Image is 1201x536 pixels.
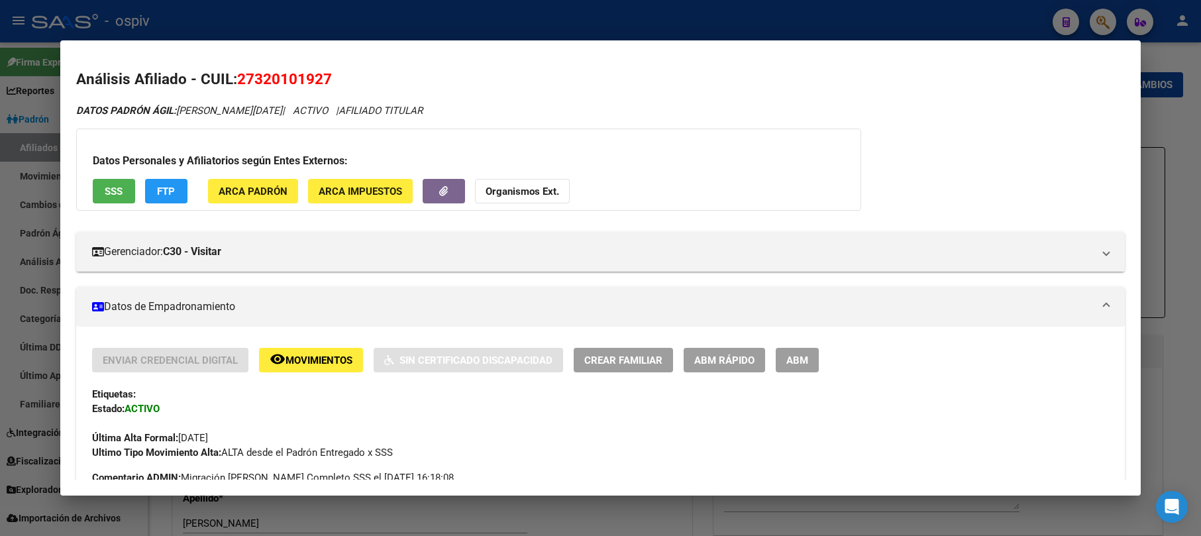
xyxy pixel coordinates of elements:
[1156,491,1188,523] div: Open Intercom Messenger
[157,186,175,197] span: FTP
[219,186,287,197] span: ARCA Padrón
[694,354,755,366] span: ABM Rápido
[574,348,673,372] button: Crear Familiar
[92,403,125,415] strong: Estado:
[92,432,178,444] strong: Última Alta Formal:
[208,179,298,203] button: ARCA Padrón
[76,232,1125,272] mat-expansion-panel-header: Gerenciador:C30 - Visitar
[475,179,570,203] button: Organismos Ext.
[92,470,454,485] span: Migración [PERSON_NAME] Completo SSS el [DATE] 16:18:08
[93,153,845,169] h3: Datos Personales y Afiliatorios según Entes Externos:
[270,351,286,367] mat-icon: remove_red_eye
[76,105,282,117] span: [PERSON_NAME][DATE]
[92,447,221,458] strong: Ultimo Tipo Movimiento Alta:
[103,354,238,366] span: Enviar Credencial Digital
[76,287,1125,327] mat-expansion-panel-header: Datos de Empadronamiento
[93,179,135,203] button: SSS
[259,348,363,372] button: Movimientos
[76,68,1125,91] h2: Análisis Afiliado - CUIL:
[319,186,402,197] span: ARCA Impuestos
[339,105,423,117] span: AFILIADO TITULAR
[92,447,393,458] span: ALTA desde el Padrón Entregado x SSS
[237,70,332,87] span: 27320101927
[584,354,662,366] span: Crear Familiar
[145,179,187,203] button: FTP
[125,403,160,415] strong: ACTIVO
[92,348,248,372] button: Enviar Credencial Digital
[374,348,563,372] button: Sin Certificado Discapacidad
[76,105,423,117] i: | ACTIVO |
[92,244,1094,260] mat-panel-title: Gerenciador:
[92,432,208,444] span: [DATE]
[308,179,413,203] button: ARCA Impuestos
[76,105,176,117] strong: DATOS PADRÓN ÁGIL:
[786,354,808,366] span: ABM
[92,388,136,400] strong: Etiquetas:
[399,354,552,366] span: Sin Certificado Discapacidad
[684,348,765,372] button: ABM Rápido
[286,354,352,366] span: Movimientos
[776,348,819,372] button: ABM
[105,186,123,197] span: SSS
[92,472,181,484] strong: Comentario ADMIN:
[163,244,221,260] strong: C30 - Visitar
[486,186,559,197] strong: Organismos Ext.
[92,299,1094,315] mat-panel-title: Datos de Empadronamiento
